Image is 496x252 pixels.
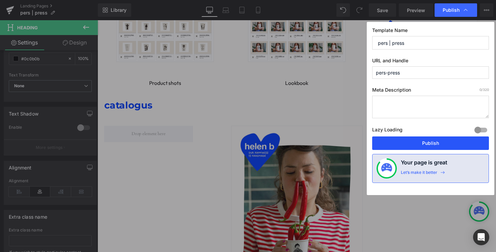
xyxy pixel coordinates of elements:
[7,81,56,93] span: catalogus
[372,27,489,36] label: Template Name
[473,229,489,245] div: Open Intercom Messenger
[372,136,489,150] button: Publish
[401,170,437,179] div: Let’s make it better
[277,60,402,69] p: Logo
[372,87,489,96] label: Meta Description
[479,88,481,92] span: 0
[7,60,132,68] p: Product shots
[381,163,392,174] img: onboarding-status.svg
[372,125,403,136] label: Lazy Loading
[479,88,489,92] span: /320
[401,158,447,170] h4: Your page is great
[372,58,489,66] label: URL and Handle
[142,60,267,69] p: Lookbook
[443,7,460,13] span: Publish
